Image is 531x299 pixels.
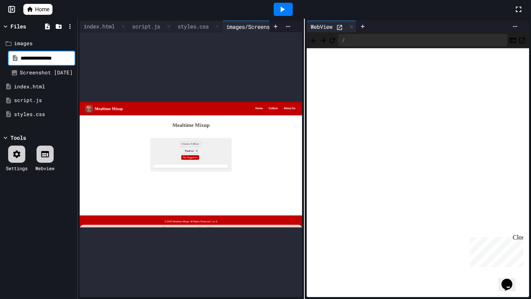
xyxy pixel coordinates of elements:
div: styles.css [174,22,213,30]
span: Back [310,35,318,45]
div: Files [10,22,26,30]
div: script.js [128,22,164,30]
div: Screenshot [DATE] 10.14.53 AM.png [20,69,75,77]
div: WebView [307,21,356,32]
div: images [14,40,75,47]
div: script.js [14,97,75,104]
img: 8TAVOcAAAAGSURBVAMAp+A8DLV5r6YAAAAASUVORK5CYII= [80,102,302,227]
iframe: chat widget [498,268,523,291]
button: Open in new tab [518,35,526,45]
div: styles.css [14,111,75,118]
div: index.html [80,21,128,32]
div: images/Screenshot [DATE] 10.14.27 AM.png [222,23,355,31]
button: Refresh [328,35,336,45]
div: Tools [10,134,26,142]
div: script.js [128,21,174,32]
div: index.html [14,83,75,91]
div: Webview [35,165,54,172]
div: index.html [80,22,119,30]
div: WebView [307,23,336,31]
a: Home [23,4,52,15]
span: Home [35,5,49,13]
iframe: Web Preview [307,48,529,297]
iframe: chat widget [466,234,523,267]
div: Chat with us now!Close [3,3,54,49]
div: Settings [6,165,28,172]
button: Console [509,35,517,45]
div: images/Screenshot [DATE] 10.14.27 AM.png [222,21,364,32]
div: styles.css [174,21,222,32]
div: / [338,34,507,46]
span: Forward [319,35,327,45]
